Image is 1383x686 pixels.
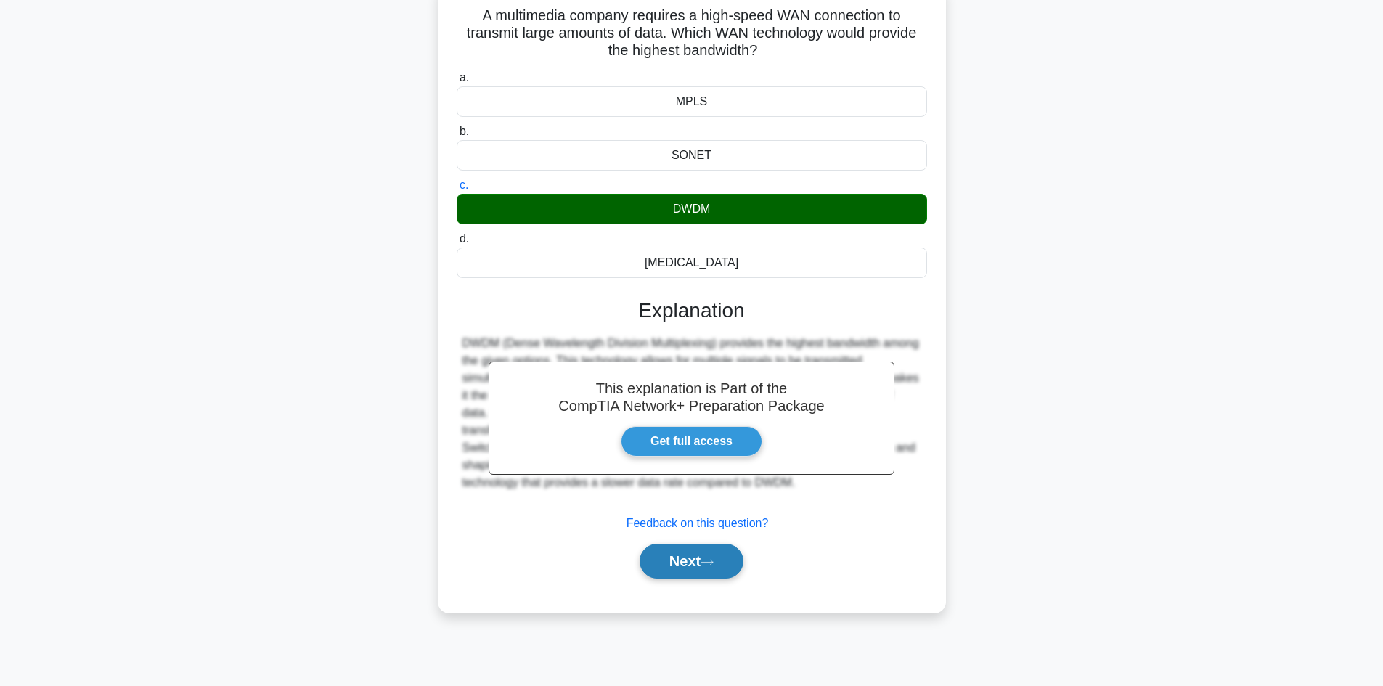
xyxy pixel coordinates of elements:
[460,232,469,245] span: d.
[462,335,921,491] div: DWDM (Dense Wavelength Division Multiplexing) provides the highest bandwidth among the given opti...
[460,179,468,191] span: c.
[640,544,743,579] button: Next
[627,517,769,529] a: Feedback on this question?
[457,194,927,224] div: DWDM
[465,298,918,323] h3: Explanation
[621,426,762,457] a: Get full access
[457,140,927,171] div: SONET
[457,248,927,278] div: [MEDICAL_DATA]
[457,86,927,117] div: MPLS
[460,125,469,137] span: b.
[455,7,929,60] h5: A multimedia company requires a high-speed WAN connection to transmit large amounts of data. Whic...
[460,71,469,83] span: a.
